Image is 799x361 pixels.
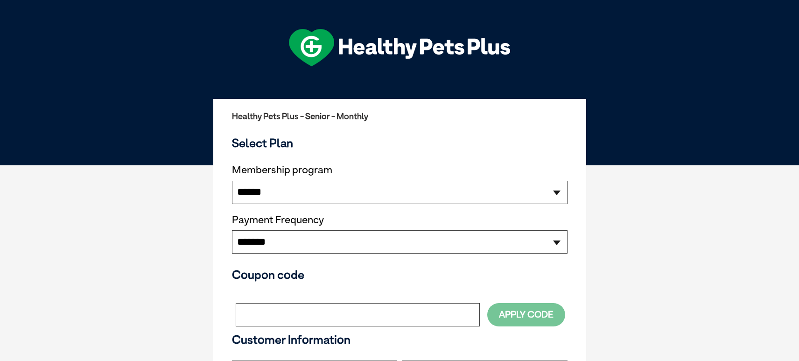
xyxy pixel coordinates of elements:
[232,136,568,150] h3: Select Plan
[232,214,324,226] label: Payment Frequency
[232,112,568,121] h2: Healthy Pets Plus - Senior - Monthly
[232,268,568,282] h3: Coupon code
[232,164,568,176] label: Membership program
[232,333,568,347] h3: Customer Information
[487,303,565,326] button: Apply Code
[289,29,510,66] img: hpp-logo-landscape-green-white.png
